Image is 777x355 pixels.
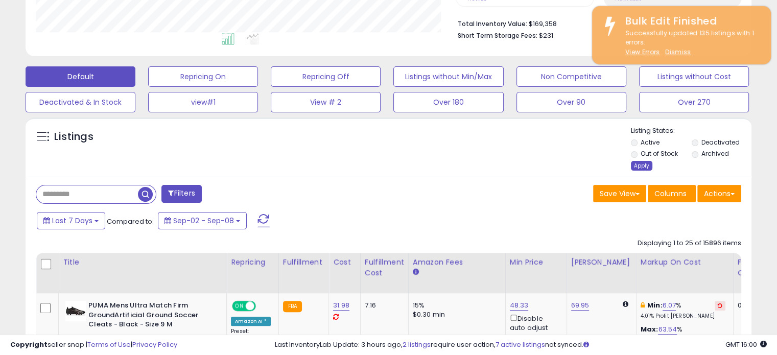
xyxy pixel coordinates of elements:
[158,212,247,229] button: Sep-02 - Sep-08
[26,66,135,87] button: Default
[148,92,258,112] button: view#1
[641,138,660,147] label: Active
[393,66,503,87] button: Listings without Min/Max
[571,300,590,311] a: 69.95
[510,257,562,268] div: Min Price
[10,340,48,349] strong: Copyright
[647,300,663,310] b: Min:
[271,92,381,112] button: View # 2
[413,310,498,319] div: $0.30 min
[636,253,733,293] th: The percentage added to the cost of goods (COGS) that forms the calculator for Min & Max prices.
[701,149,728,158] label: Archived
[403,340,431,349] a: 2 listings
[275,340,767,350] div: Last InventoryLab Update: 3 hours ago, require user action, not synced.
[516,92,626,112] button: Over 90
[161,185,201,203] button: Filters
[52,216,92,226] span: Last 7 Days
[254,302,271,311] span: OFF
[271,66,381,87] button: Repricing Off
[333,257,356,268] div: Cost
[641,257,729,268] div: Markup on Cost
[625,48,660,56] a: View Errors
[641,325,725,344] div: %
[638,239,741,248] div: Displaying 1 to 25 of 15896 items
[697,185,741,202] button: Actions
[63,257,222,268] div: Title
[231,317,271,326] div: Amazon AI *
[458,19,527,28] b: Total Inventory Value:
[571,257,632,268] div: [PERSON_NAME]
[458,31,537,40] b: Short Term Storage Fees:
[37,212,105,229] button: Last 7 Days
[413,301,498,310] div: 15%
[665,48,691,56] u: Dismiss
[173,216,234,226] span: Sep-02 - Sep-08
[516,66,626,87] button: Non Competitive
[539,31,553,40] span: $231
[148,66,258,87] button: Repricing On
[88,301,213,332] b: PUMA Mens Ultra Match Firm GroundArtificial Ground Soccer Cleats - Black - Size 9 M
[641,149,678,158] label: Out of Stock
[333,300,349,311] a: 31.98
[365,301,401,310] div: 7.16
[663,300,676,311] a: 6.07
[413,257,501,268] div: Amazon Fees
[132,340,177,349] a: Privacy Policy
[283,257,324,268] div: Fulfillment
[458,17,734,29] li: $169,358
[725,340,767,349] span: 2025-09-16 16:00 GMT
[413,268,419,277] small: Amazon Fees.
[618,14,763,29] div: Bulk Edit Finished
[393,92,503,112] button: Over 180
[10,340,177,350] div: seller snap | |
[701,138,739,147] label: Deactivated
[618,29,763,57] div: Successfully updated 135 listings with 1 errors.
[65,301,86,321] img: 313TCZZ4HsL._SL40_.jpg
[107,217,154,226] span: Compared to:
[231,257,274,268] div: Repricing
[738,257,773,278] div: Fulfillable Quantity
[54,130,93,144] h5: Listings
[26,92,135,112] button: Deactivated & In Stock
[641,313,725,320] p: 4.01% Profit [PERSON_NAME]
[496,340,545,349] a: 7 active listings
[654,188,687,199] span: Columns
[658,324,677,335] a: 63.54
[648,185,696,202] button: Columns
[639,66,749,87] button: Listings without Cost
[365,257,404,278] div: Fulfillment Cost
[631,126,751,136] p: Listing States:
[593,185,646,202] button: Save View
[233,302,246,311] span: ON
[738,301,769,310] div: 0
[510,300,529,311] a: 48.33
[639,92,749,112] button: Over 270
[510,313,559,342] div: Disable auto adjust min
[631,161,652,171] div: Apply
[641,301,725,320] div: %
[641,324,658,334] b: Max:
[87,340,131,349] a: Terms of Use
[283,301,302,312] small: FBA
